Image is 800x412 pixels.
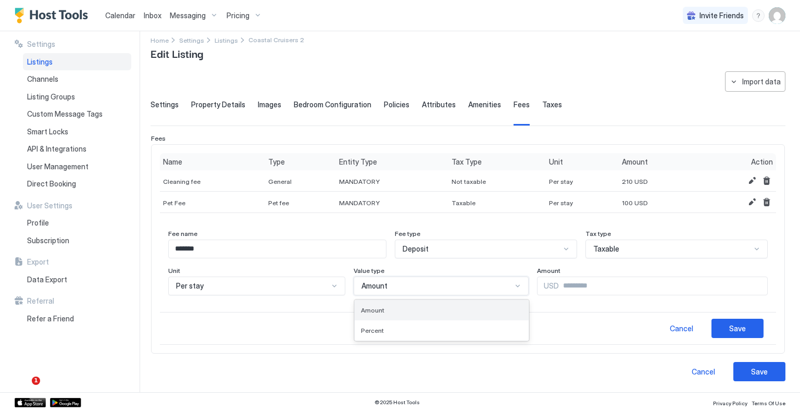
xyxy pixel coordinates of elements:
span: Subscription [27,236,69,245]
a: Host Tools Logo [15,8,93,23]
span: Taxes [542,100,562,109]
span: Edit Listing [151,45,203,61]
span: User Settings [27,201,72,210]
span: Images [258,100,281,109]
span: Tax type [585,230,611,238]
span: Pet fee [268,199,289,207]
span: MANDATORY [339,178,380,185]
div: Import data [742,76,781,87]
span: Entity Type [339,157,377,167]
span: Taxable [452,199,476,207]
div: Cancel [670,323,693,334]
span: Per stay [176,281,204,291]
span: Smart Locks [27,127,68,136]
span: Amount [622,157,648,167]
span: Fee name [168,230,197,238]
span: Custom Message Tags [27,109,103,119]
a: Refer a Friend [23,310,131,328]
span: Data Export [27,275,67,284]
span: Taxable [593,244,619,254]
a: API & Integrations [23,140,131,158]
span: Policies [384,100,409,109]
span: General [268,178,292,185]
iframe: Intercom live chat [10,377,35,402]
a: Privacy Policy [713,397,747,408]
span: Amount [361,306,384,314]
span: Per stay [549,199,573,207]
span: Settings [151,100,179,109]
span: Pet Fee [163,199,185,207]
span: Breadcrumb [248,36,304,44]
a: Listings [23,53,131,71]
input: Input Field [169,240,386,258]
input: Input Field [559,277,767,295]
span: Amount [537,267,560,274]
span: Export [27,257,49,267]
a: Listing Groups [23,88,131,106]
div: User profile [769,7,785,24]
span: © 2025 Host Tools [374,399,420,406]
a: Smart Locks [23,123,131,141]
span: Not taxable [452,178,486,185]
span: Attributes [422,100,456,109]
a: Direct Booking [23,175,131,193]
span: Cleaning fee [163,178,201,185]
div: Breadcrumb [151,34,169,45]
button: Save [733,362,785,381]
span: 100 USD [622,199,648,207]
span: Name [163,157,182,167]
span: 210 USD [622,178,648,185]
button: Cancel [677,362,729,381]
span: Settings [27,40,55,49]
button: Edit [746,174,758,187]
a: User Management [23,158,131,176]
span: 1 [32,377,40,385]
span: Tax Type [452,157,482,167]
div: Save [751,366,768,377]
button: Delete [760,196,773,208]
button: Cancel [655,319,707,338]
span: Unit [549,157,563,167]
button: Edit [746,196,758,208]
span: Listings [215,36,238,44]
span: Bedroom Configuration [294,100,371,109]
span: Referral [27,296,54,306]
span: Terms Of Use [752,400,785,406]
span: Settings [179,36,204,44]
span: User Management [27,162,89,171]
span: Privacy Policy [713,400,747,406]
span: Listings [27,57,53,67]
div: Breadcrumb [179,34,204,45]
span: Amount [361,281,387,291]
span: Direct Booking [27,179,76,189]
span: Listing Groups [27,92,75,102]
a: Settings [179,34,204,45]
button: Save [711,319,764,338]
span: Fees [514,100,530,109]
span: Refer a Friend [27,314,74,323]
a: Profile [23,214,131,232]
span: Messaging [170,11,206,20]
span: MANDATORY [339,199,380,207]
button: Delete [760,174,773,187]
a: Google Play Store [50,398,81,407]
span: Profile [27,218,49,228]
a: Listings [215,34,238,45]
a: Home [151,34,169,45]
span: Per stay [549,178,573,185]
div: Save [729,323,746,334]
span: Invite Friends [699,11,744,20]
div: Cancel [692,366,715,377]
span: Fees [151,134,166,142]
span: Fee type [395,230,420,238]
span: API & Integrations [27,144,86,154]
span: Action [751,157,773,167]
a: Inbox [144,10,161,21]
span: Amenities [468,100,501,109]
div: App Store [15,398,46,407]
span: Home [151,36,169,44]
span: Calendar [105,11,135,20]
span: Deposit [403,244,429,254]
